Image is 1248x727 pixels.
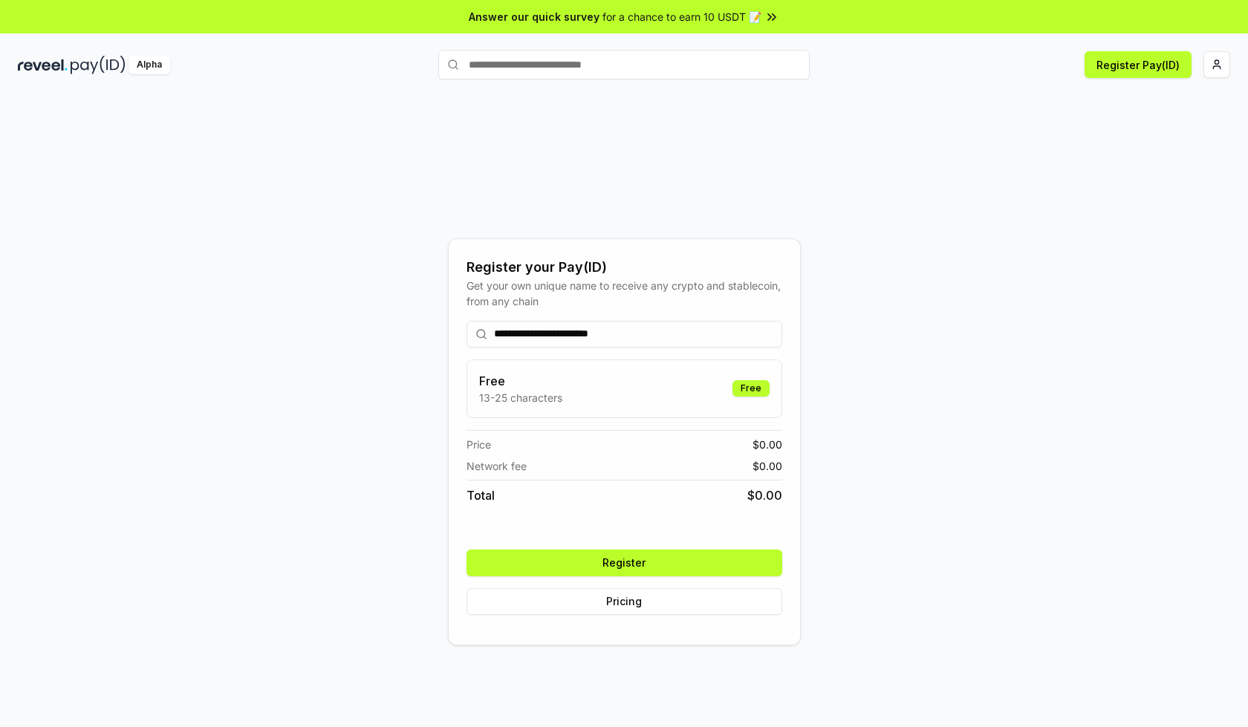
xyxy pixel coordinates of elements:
div: Register your Pay(ID) [467,257,782,278]
span: for a chance to earn 10 USDT 📝 [602,9,761,25]
span: Total [467,486,495,504]
div: Get your own unique name to receive any crypto and stablecoin, from any chain [467,278,782,309]
span: $ 0.00 [747,486,782,504]
span: $ 0.00 [753,458,782,474]
button: Register Pay(ID) [1085,51,1192,78]
p: 13-25 characters [479,390,562,405]
span: Network fee [467,458,527,474]
img: reveel_dark [18,56,68,74]
span: Price [467,437,491,452]
div: Alpha [129,56,170,74]
span: $ 0.00 [753,437,782,452]
div: Free [732,380,770,397]
img: pay_id [71,56,126,74]
span: Answer our quick survey [469,9,599,25]
h3: Free [479,372,562,390]
button: Pricing [467,588,782,615]
button: Register [467,550,782,576]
